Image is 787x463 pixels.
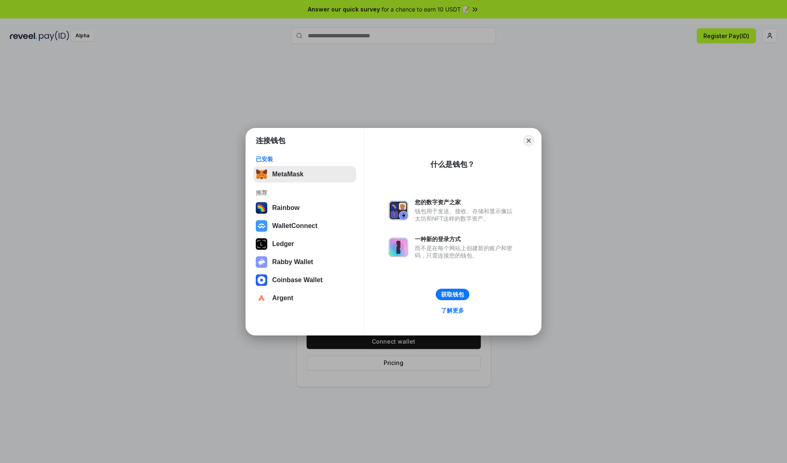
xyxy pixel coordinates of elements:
[272,294,293,302] div: Argent
[256,155,354,163] div: 已安装
[436,289,469,300] button: 获取钱包
[272,204,300,212] div: Rainbow
[441,307,464,314] div: 了解更多
[441,291,464,298] div: 获取钱包
[272,258,313,266] div: Rabby Wallet
[436,305,469,316] a: 了解更多
[415,235,516,243] div: 一种新的登录方式
[256,136,285,146] h1: 连接钱包
[256,292,267,304] img: svg+xml,%3Csvg%20width%3D%2228%22%20height%3D%2228%22%20viewBox%3D%220%200%2028%2028%22%20fill%3D...
[272,276,323,284] div: Coinbase Wallet
[256,169,267,180] img: svg+xml,%3Csvg%20fill%3D%22none%22%20height%3D%2233%22%20viewBox%3D%220%200%2035%2033%22%20width%...
[256,256,267,268] img: svg+xml,%3Csvg%20xmlns%3D%22http%3A%2F%2Fwww.w3.org%2F2000%2Fsvg%22%20fill%3D%22none%22%20viewBox...
[272,171,303,178] div: MetaMask
[389,237,408,257] img: svg+xml,%3Csvg%20xmlns%3D%22http%3A%2F%2Fwww.w3.org%2F2000%2Fsvg%22%20fill%3D%22none%22%20viewBox...
[256,220,267,232] img: svg+xml,%3Csvg%20width%3D%2228%22%20height%3D%2228%22%20viewBox%3D%220%200%2028%2028%22%20fill%3D...
[253,254,356,270] button: Rabby Wallet
[253,218,356,234] button: WalletConnect
[253,166,356,182] button: MetaMask
[253,236,356,252] button: Ledger
[256,202,267,214] img: svg+xml,%3Csvg%20width%3D%22120%22%20height%3D%22120%22%20viewBox%3D%220%200%20120%20120%22%20fil...
[415,208,516,222] div: 钱包用于发送、接收、存储和显示像以太坊和NFT这样的数字资产。
[253,200,356,216] button: Rainbow
[253,272,356,288] button: Coinbase Wallet
[256,189,354,196] div: 推荐
[272,240,294,248] div: Ledger
[389,201,408,220] img: svg+xml,%3Csvg%20xmlns%3D%22http%3A%2F%2Fwww.w3.org%2F2000%2Fsvg%22%20fill%3D%22none%22%20viewBox...
[415,244,516,259] div: 而不是在每个网站上创建新的账户和密码，只需连接您的钱包。
[430,160,475,169] div: 什么是钱包？
[272,222,318,230] div: WalletConnect
[253,290,356,306] button: Argent
[415,198,516,206] div: 您的数字资产之家
[256,238,267,250] img: svg+xml,%3Csvg%20xmlns%3D%22http%3A%2F%2Fwww.w3.org%2F2000%2Fsvg%22%20width%3D%2228%22%20height%3...
[523,135,535,146] button: Close
[256,274,267,286] img: svg+xml,%3Csvg%20width%3D%2228%22%20height%3D%2228%22%20viewBox%3D%220%200%2028%2028%22%20fill%3D...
